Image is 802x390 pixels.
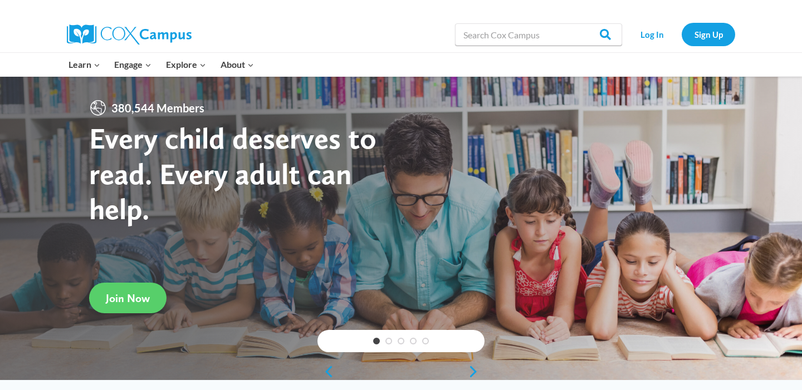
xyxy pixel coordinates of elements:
[61,53,261,76] nav: Primary Navigation
[422,338,429,344] a: 5
[317,365,334,378] a: previous
[166,57,206,72] span: Explore
[682,23,735,46] a: Sign Up
[107,99,209,117] span: 380,544 Members
[67,24,192,45] img: Cox Campus
[114,57,151,72] span: Engage
[106,292,150,305] span: Join Now
[89,120,376,226] strong: Every child deserves to read. Every adult can help.
[628,23,735,46] nav: Secondary Navigation
[468,365,485,378] a: next
[455,23,622,46] input: Search Cox Campus
[398,338,404,344] a: 3
[69,57,100,72] span: Learn
[89,283,167,313] a: Join Now
[410,338,417,344] a: 4
[628,23,676,46] a: Log In
[385,338,392,344] a: 2
[317,361,485,383] div: content slider buttons
[221,57,254,72] span: About
[373,338,380,344] a: 1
